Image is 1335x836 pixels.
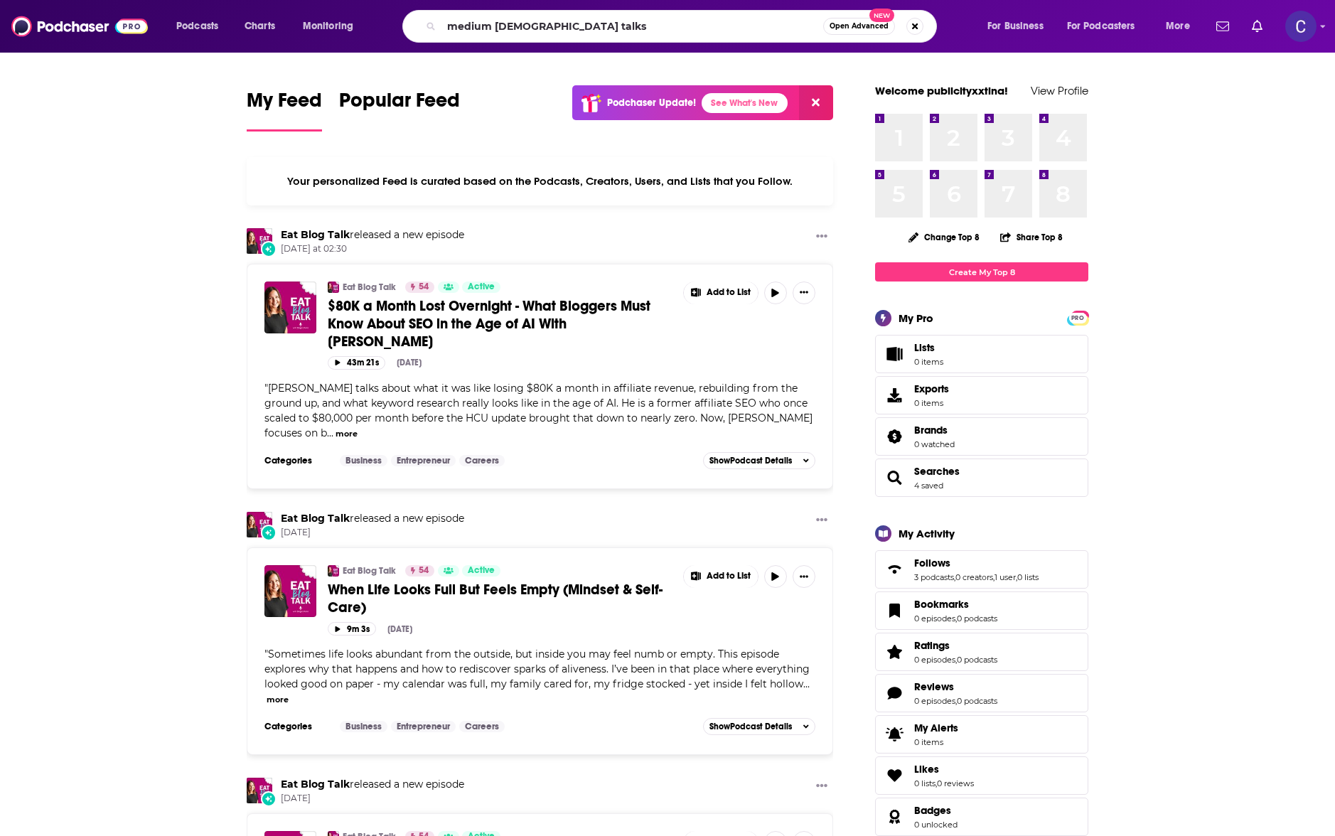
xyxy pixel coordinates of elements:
button: more [336,428,358,440]
h3: released a new episode [281,228,464,242]
span: Add to List [707,571,751,582]
div: My Activity [899,527,955,540]
button: Share Top 8 [999,223,1063,251]
span: Active [468,564,495,578]
button: ShowPodcast Details [703,452,815,469]
img: Eat Blog Talk [328,282,339,293]
span: Likes [875,756,1088,795]
a: Brands [914,424,955,436]
a: 1 user [994,572,1016,582]
span: Sometimes life looks abundant from the outside, but inside you may feel numb or empty. This episo... [264,648,810,690]
button: Change Top 8 [900,228,988,246]
button: open menu [1058,15,1156,38]
div: Keywords by Traffic [157,84,240,93]
button: Show More Button [810,512,833,530]
button: 9m 3s [328,622,376,636]
span: 54 [419,564,429,578]
h3: Categories [264,455,328,466]
a: 0 reviews [937,778,974,788]
span: Badges [914,804,951,817]
a: Reviews [880,683,908,703]
span: Lists [914,341,935,354]
div: [DATE] [397,358,422,368]
a: View Profile [1031,84,1088,97]
h3: released a new episode [281,778,464,791]
a: Searches [914,465,960,478]
button: Show More Button [810,228,833,246]
button: Open AdvancedNew [823,18,895,35]
a: Badges [914,804,958,817]
span: PRO [1069,313,1086,323]
button: Show More Button [684,565,758,588]
a: Popular Feed [339,88,460,132]
button: Show More Button [810,778,833,795]
span: Show Podcast Details [709,456,792,466]
span: For Podcasters [1067,16,1135,36]
span: 0 items [914,737,958,747]
a: 0 unlocked [914,820,958,830]
a: Bookmarks [914,598,997,611]
img: Eat Blog Talk [247,228,272,254]
span: Bookmarks [875,591,1088,630]
a: Careers [459,721,505,732]
a: Lists [875,335,1088,373]
span: Follows [914,557,950,569]
a: 54 [405,282,434,293]
a: Active [462,282,500,293]
a: Create My Top 8 [875,262,1088,282]
span: More [1166,16,1190,36]
a: 0 podcasts [957,613,997,623]
span: , [954,572,955,582]
span: Monitoring [303,16,353,36]
button: Show More Button [793,282,815,304]
a: $80K a Month Lost Overnight - What Bloggers Must Know About SEO in the Age of AI With [PERSON_NAME] [328,297,673,350]
a: Eat Blog Talk [343,565,396,577]
span: Exports [914,382,949,395]
img: $80K a Month Lost Overnight - What Bloggers Must Know About SEO in the Age of AI With Jamie I.F [264,282,316,333]
button: open menu [977,15,1061,38]
span: Brands [914,424,948,436]
span: Podcasts [176,16,218,36]
span: ... [327,427,333,439]
div: [DATE] [387,624,412,634]
a: When Life Looks Full But Feels Empty (Mindset & Self-Care) [264,565,316,617]
a: See What's New [702,93,788,113]
span: , [955,655,957,665]
input: Search podcasts, credits, & more... [441,15,823,38]
a: Ratings [914,639,997,652]
a: Follows [880,559,908,579]
a: 54 [405,565,434,577]
a: Badges [880,807,908,827]
a: Bookmarks [880,601,908,621]
a: Entrepreneur [391,455,456,466]
a: Business [340,455,387,466]
span: Charts [245,16,275,36]
a: 0 lists [914,778,935,788]
a: 0 episodes [914,613,955,623]
span: 54 [419,280,429,294]
span: Popular Feed [339,88,460,121]
a: Active [462,565,500,577]
span: Add to List [707,287,751,298]
span: [DATE] [281,527,464,539]
a: 0 watched [914,439,955,449]
img: Eat Blog Talk [247,778,272,803]
a: My Alerts [875,715,1088,754]
span: $80K a Month Lost Overnight - What Bloggers Must Know About SEO in the Age of AI With [PERSON_NAME] [328,297,650,350]
img: Podchaser - Follow, Share and Rate Podcasts [11,13,148,40]
a: Show notifications dropdown [1211,14,1235,38]
span: Lists [914,341,943,354]
a: 0 episodes [914,696,955,706]
span: 0 items [914,398,949,408]
div: v 4.0.25 [40,23,70,34]
img: Eat Blog Talk [328,565,339,577]
span: Reviews [914,680,954,693]
a: Eat Blog Talk [281,228,350,241]
span: Bookmarks [914,598,969,611]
